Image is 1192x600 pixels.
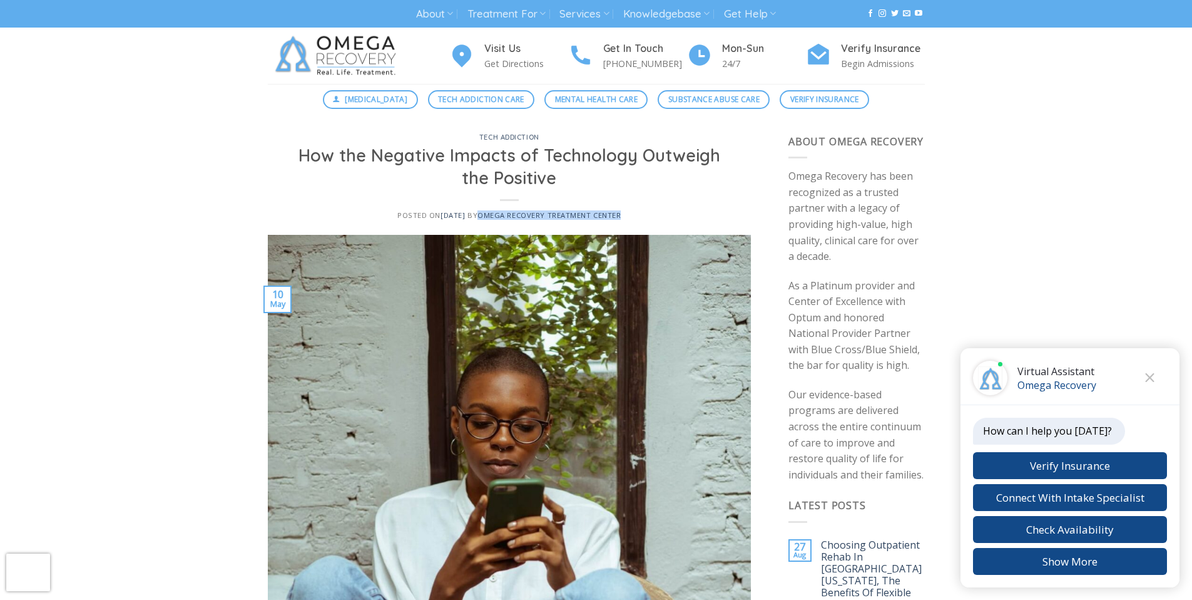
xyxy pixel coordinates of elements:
img: Omega Recovery [268,28,409,84]
a: Treatment For [467,3,546,26]
span: Substance Abuse Care [668,93,760,105]
h4: Mon-Sun [722,41,806,57]
span: [MEDICAL_DATA] [345,93,407,105]
a: Follow on Twitter [891,9,899,18]
span: Posted on [397,210,465,220]
p: [PHONE_NUMBER] [603,56,687,71]
a: Follow on Instagram [879,9,886,18]
p: 24/7 [722,56,806,71]
h4: Visit Us [484,41,568,57]
span: Latest Posts [788,499,866,512]
a: Follow on Facebook [867,9,874,18]
a: Verify Insurance [780,90,869,109]
h1: How the Negative Impacts of Technology Outweigh the Positive [283,145,736,189]
h4: Verify Insurance [841,41,925,57]
iframe: reCAPTCHA [6,554,50,591]
a: Tech Addiction Care [428,90,535,109]
a: Substance Abuse Care [658,90,770,109]
a: Services [559,3,609,26]
p: As a Platinum provider and Center of Excellence with Optum and honored National Provider Partner ... [788,278,925,375]
a: Get In Touch [PHONE_NUMBER] [568,41,687,71]
a: [DATE] [441,210,465,220]
p: Our evidence-based programs are delivered across the entire continuum of care to improve and rest... [788,387,925,484]
h4: Get In Touch [603,41,687,57]
p: Begin Admissions [841,56,925,71]
a: Get Help [724,3,776,26]
span: Tech Addiction Care [438,93,524,105]
span: About Omega Recovery [788,135,924,148]
a: [MEDICAL_DATA] [323,90,418,109]
a: Send us an email [903,9,910,18]
a: Visit Us Get Directions [449,41,568,71]
a: Knowledgebase [623,3,710,26]
a: Follow on YouTube [915,9,922,18]
a: tech addiction [479,133,539,142]
a: Verify Insurance Begin Admissions [806,41,925,71]
a: Mental Health Care [544,90,648,109]
a: About [416,3,453,26]
span: Verify Insurance [790,93,859,105]
p: Omega Recovery has been recognized as a trusted partner with a legacy of providing high-value, hi... [788,168,925,265]
span: by [467,210,621,220]
span: Mental Health Care [555,93,638,105]
p: Get Directions [484,56,568,71]
a: Omega Recovery Treatment Center [477,210,621,220]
